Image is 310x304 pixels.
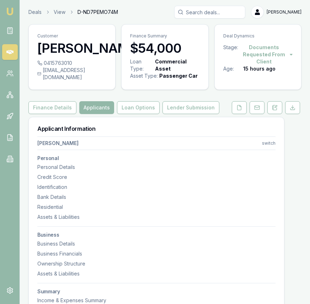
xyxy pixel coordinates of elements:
div: Ownership Structure [37,260,276,267]
span: D-ND7PEMO74M [77,9,118,16]
div: Commercial Asset [155,58,198,72]
h3: Personal [37,156,276,161]
div: Assets & Liabilities [37,213,276,221]
p: Deal Dynamics [223,33,293,39]
button: Lender Submission [162,101,219,114]
button: Documents Requested From Client [238,44,293,65]
div: Personal Details [37,164,276,171]
a: View [54,9,65,16]
div: Residential [37,203,276,211]
div: Passenger Car [159,72,198,79]
div: [PERSON_NAME] [37,140,79,147]
nav: breadcrumb [28,9,118,16]
a: Finance Details [28,101,78,114]
p: Customer [37,33,107,39]
h3: Applicant Information [37,126,276,132]
div: Stage: [223,44,238,65]
div: switch [262,140,276,146]
button: Finance Details [28,101,76,114]
a: Applicants [78,101,116,114]
div: Identification [37,184,276,191]
span: [PERSON_NAME] [267,9,301,15]
h3: Summary [37,289,276,294]
a: Lender Submission [161,101,221,114]
a: Deals [28,9,42,16]
a: Loan Options [116,101,161,114]
div: Business Financials [37,250,276,257]
div: 15 hours ago [243,65,276,72]
h3: $54,000 [130,41,199,55]
div: Asset Type : [130,72,158,79]
button: Applicants [79,101,114,114]
div: Business Details [37,240,276,247]
img: emu-icon-u.png [6,7,14,16]
div: Loan Type: [130,58,154,72]
p: Finance Summary [130,33,199,39]
div: [EMAIL_ADDRESS][DOMAIN_NAME] [37,67,107,81]
input: Search deals [174,6,245,19]
div: Assets & Liabilities [37,270,276,277]
div: Age: [223,65,243,72]
button: Loan Options [117,101,160,114]
h3: Business [37,232,276,237]
div: 0415763010 [37,60,107,67]
div: Bank Details [37,194,276,201]
div: Income & Expenses Summary [37,297,276,304]
h3: [PERSON_NAME] [37,41,107,55]
div: Credit Score [37,174,276,181]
